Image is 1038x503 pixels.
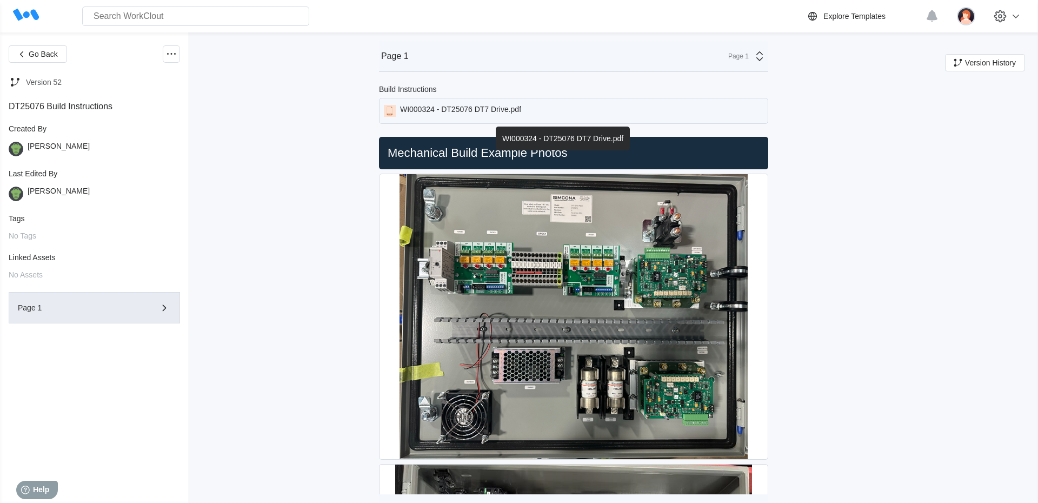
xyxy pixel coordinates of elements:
[722,52,749,60] div: Page 1
[28,142,90,156] div: [PERSON_NAME]
[9,214,180,223] div: Tags
[29,50,58,58] span: Go Back
[9,102,180,111] div: DT25076 Build Instructions
[9,124,180,133] div: Created By
[9,292,180,323] button: Page 1
[26,78,62,87] div: Version 52
[9,45,67,63] button: Go Back
[496,127,630,150] div: WI000324 - DT25076 DT7 Drive.pdf
[9,231,180,240] div: No Tags
[957,7,975,25] img: user-2.png
[400,105,521,117] div: WI000324 - DT25076 DT7 Drive.pdf
[28,187,90,201] div: [PERSON_NAME]
[9,142,23,156] img: gator.png
[379,85,437,94] div: Build Instructions
[9,253,180,262] div: Linked Assets
[18,304,140,312] div: Page 1
[381,51,409,61] div: Page 1
[965,59,1016,67] span: Version History
[400,174,748,459] img: Screenshot2024-11-22132739.jpg
[9,270,180,279] div: No Assets
[82,6,309,26] input: Search WorkClout
[9,169,180,178] div: Last Edited By
[9,187,23,201] img: gator.png
[945,54,1025,71] button: Version History
[823,12,886,21] div: Explore Templates
[806,10,920,23] a: Explore Templates
[383,145,764,161] h2: Mechanical Build Example Photos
